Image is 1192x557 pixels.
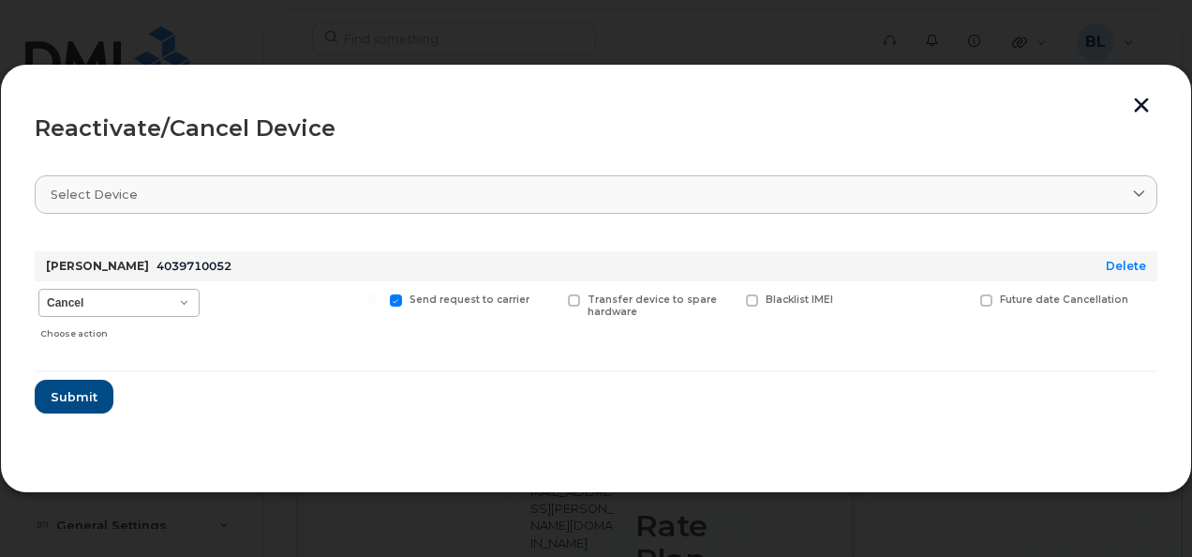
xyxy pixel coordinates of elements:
input: Blacklist IMEI [723,294,733,304]
input: Send request to carrier [367,294,377,304]
input: Transfer device to spare hardware [545,294,555,304]
input: Future date Cancellation [958,294,967,304]
span: Transfer device to spare hardware [588,294,717,318]
span: Future date Cancellation [1000,294,1128,306]
a: Delete [1106,259,1146,273]
div: Reactivate/Cancel Device [35,117,1157,140]
span: Send request to carrier [410,294,529,306]
span: Blacklist IMEI [766,294,833,306]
